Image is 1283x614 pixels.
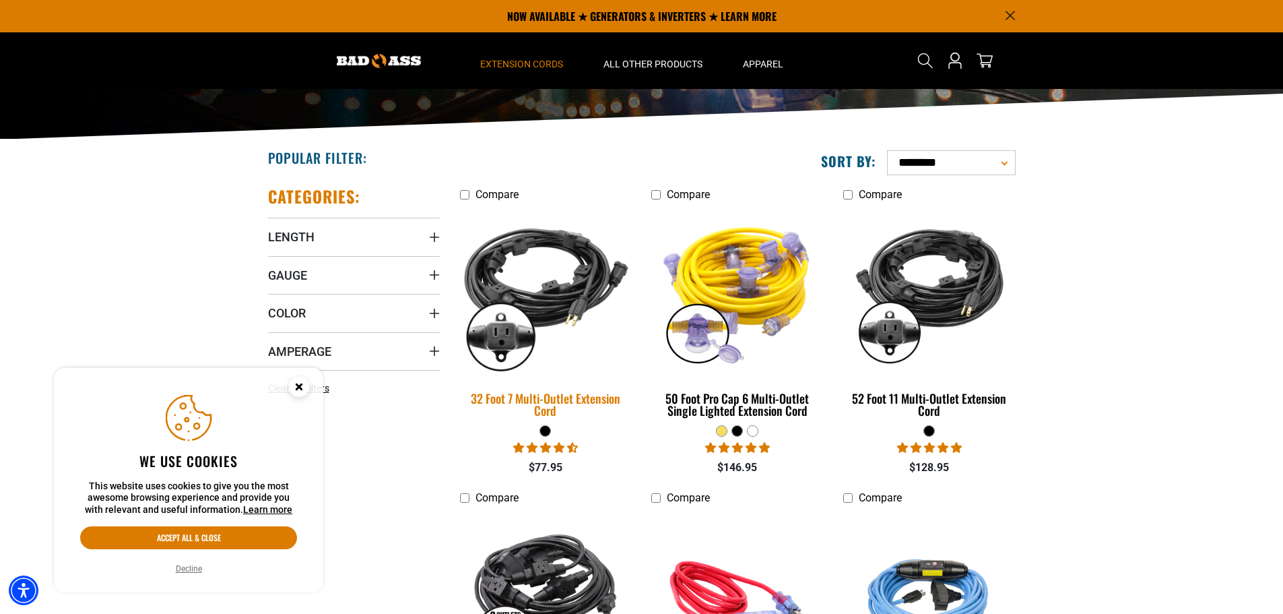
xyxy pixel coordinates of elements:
[843,460,1015,476] div: $128.95
[915,50,936,71] summary: Search
[651,392,823,417] div: 50 Foot Pro Cap 6 Multi-Outlet Single Lighted Extension Cord
[268,186,361,207] h2: Categories:
[460,32,583,89] summary: Extension Cords
[475,491,519,504] span: Compare
[651,208,823,425] a: yellow 50 Foot Pro Cap 6 Multi-Outlet Single Lighted Extension Cord
[653,214,822,369] img: yellow
[843,208,1015,425] a: black 52 Foot 11 Multi-Outlet Extension Cord
[268,344,331,359] span: Amperage
[451,206,640,378] img: black
[897,441,962,454] span: 4.95 stars
[513,441,578,454] span: 4.74 stars
[268,268,307,283] span: Gauge
[843,392,1015,417] div: 52 Foot 11 Multi-Outlet Extension Cord
[80,481,297,516] p: This website uses cookies to give you the most awesome browsing experience and provide you with r...
[743,58,783,70] span: Apparel
[275,368,323,410] button: Close this option
[667,188,710,201] span: Compare
[337,54,421,68] img: Bad Ass Extension Cords
[667,491,710,504] span: Compare
[268,305,306,321] span: Color
[944,32,966,89] a: Open this option
[54,368,323,593] aside: Cookie Consent
[268,256,440,294] summary: Gauge
[460,392,632,417] div: 32 Foot 7 Multi-Outlet Extension Cord
[974,53,995,69] a: cart
[723,32,803,89] summary: Apparel
[80,526,297,549] button: Accept all & close
[268,218,440,255] summary: Length
[172,562,206,576] button: Decline
[859,188,902,201] span: Compare
[243,504,292,515] a: This website uses cookies to give you the most awesome browsing experience and provide you with r...
[845,214,1014,369] img: black
[821,152,876,170] label: Sort by:
[268,149,367,166] h2: Popular Filter:
[460,208,632,425] a: black 32 Foot 7 Multi-Outlet Extension Cord
[475,188,519,201] span: Compare
[268,332,440,370] summary: Amperage
[705,441,770,454] span: 4.80 stars
[603,58,702,70] span: All Other Products
[268,229,315,245] span: Length
[9,576,38,605] div: Accessibility Menu
[583,32,723,89] summary: All Other Products
[651,460,823,476] div: $146.95
[859,491,902,504] span: Compare
[80,452,297,470] h2: We use cookies
[268,294,440,332] summary: Color
[460,460,632,476] div: $77.95
[480,58,563,70] span: Extension Cords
